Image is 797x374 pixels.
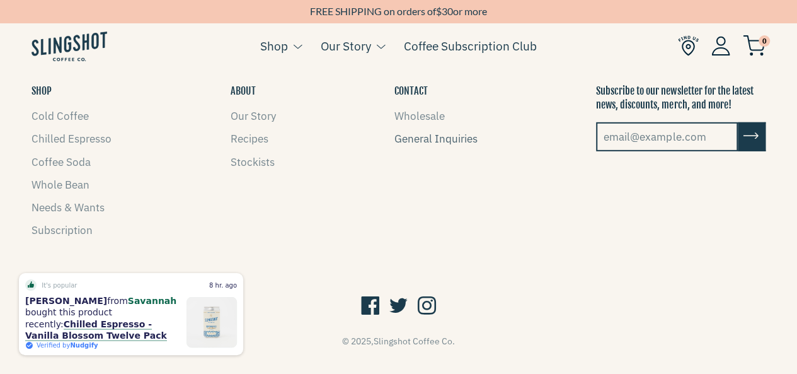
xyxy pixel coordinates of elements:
a: Shop [260,37,288,56]
button: SHOP [32,84,52,98]
span: © 2025, [342,336,455,347]
a: Coffee Subscription Club [404,37,537,56]
a: Wholesale [394,109,445,123]
img: cart [743,35,765,56]
span: $ [436,5,442,17]
a: Our Story [230,109,275,123]
a: Needs & Wants [32,201,105,214]
span: 0 [759,35,770,47]
a: Recipes [230,132,268,146]
a: 0 [743,38,765,54]
a: Subscription [32,223,93,237]
p: Subscribe to our newsletter for the latest news, discounts, merch, and more! [596,84,765,112]
input: email@example.com [596,122,738,151]
button: CONTACT [394,84,428,98]
a: Our Story [321,37,371,56]
span: 30 [442,5,453,17]
a: Whole Bean [32,178,89,192]
a: Coffee Soda [32,155,91,169]
a: Chilled Espresso [32,132,112,146]
a: General Inquiries [394,132,478,146]
a: Slingshot Coffee Co. [374,336,455,347]
img: Account [711,36,730,56]
a: Cold Coffee [32,109,89,123]
a: Stockists [230,155,274,169]
img: Find Us [678,35,699,56]
button: ABOUT [230,84,255,98]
